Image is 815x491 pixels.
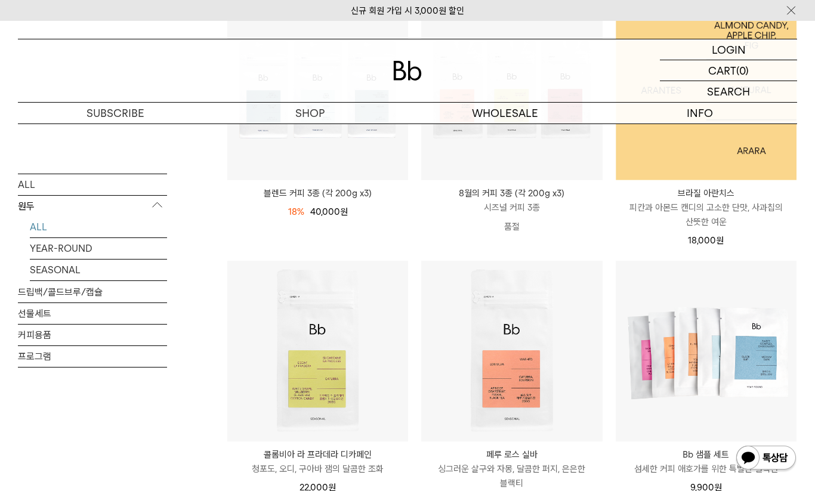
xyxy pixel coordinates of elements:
a: CART (0) [660,60,797,81]
p: 원두 [18,195,167,217]
span: 원 [716,235,724,246]
a: 커피용품 [18,324,167,345]
div: 18% [288,205,304,219]
img: 로고 [393,61,422,81]
a: 브라질 아란치스 피칸과 아몬드 캔디의 고소한 단맛, 사과칩의 산뜻한 여운 [616,186,797,229]
a: 프로그램 [18,345,167,366]
a: YEAR-ROUND [30,237,167,258]
p: Bb 샘플 세트 [616,447,797,462]
p: CART [708,60,736,81]
p: 품절 [421,215,602,239]
p: 페루 로스 실바 [421,447,602,462]
img: Bb 샘플 세트 [616,261,797,441]
p: 청포도, 오디, 구아바 잼의 달콤한 조화 [227,462,408,476]
span: 18,000 [688,235,724,246]
p: 싱그러운 살구와 자몽, 달콤한 퍼지, 은은한 블랙티 [421,462,602,490]
a: 콜롬비아 라 프라데라 디카페인 청포도, 오디, 구아바 잼의 달콤한 조화 [227,447,408,476]
a: LOGIN [660,39,797,60]
a: SEASONAL [30,259,167,280]
img: 콜롬비아 라 프라데라 디카페인 [227,261,408,441]
p: (0) [736,60,749,81]
p: 섬세한 커피 애호가를 위한 특별한 컬렉션 [616,462,797,476]
p: SEARCH [707,81,750,102]
a: SHOP [213,103,408,123]
a: 페루 로스 실바 싱그러운 살구와 자몽, 달콤한 퍼지, 은은한 블랙티 [421,447,602,490]
p: INFO [603,103,798,123]
img: 카카오톡 채널 1:1 채팅 버튼 [735,444,797,473]
a: SUBSCRIBE [18,103,213,123]
span: 원 [340,206,348,217]
p: 브라질 아란치스 [616,186,797,200]
a: 드립백/콜드브루/캡슐 [18,281,167,302]
a: 신규 회원 가입 시 3,000원 할인 [351,5,464,16]
p: 시즈널 커피 3종 [421,200,602,215]
img: 페루 로스 실바 [421,261,602,441]
p: WHOLESALE [407,103,603,123]
a: Bb 샘플 세트 섬세한 커피 애호가를 위한 특별한 컬렉션 [616,447,797,476]
span: 40,000 [310,206,348,217]
p: 8월의 커피 3종 (각 200g x3) [421,186,602,200]
p: 콜롬비아 라 프라데라 디카페인 [227,447,408,462]
p: 피칸과 아몬드 캔디의 고소한 단맛, 사과칩의 산뜻한 여운 [616,200,797,229]
a: ALL [18,174,167,194]
a: 8월의 커피 3종 (각 200g x3) 시즈널 커피 3종 [421,186,602,215]
p: LOGIN [712,39,746,60]
a: 선물세트 [18,302,167,323]
a: ALL [30,216,167,237]
a: 블렌드 커피 3종 (각 200g x3) [227,186,408,200]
